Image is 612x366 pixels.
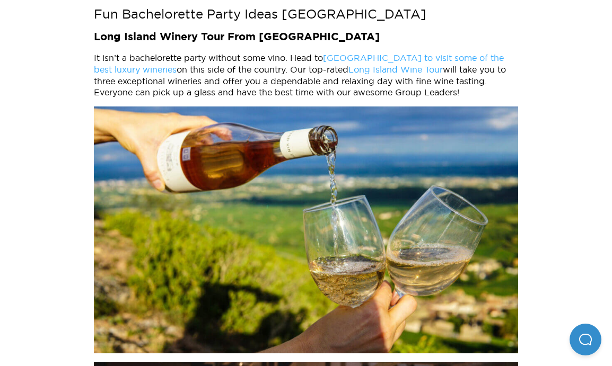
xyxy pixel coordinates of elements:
[94,53,504,74] a: [GEOGRAPHIC_DATA] to visit some of the best luxury wineries
[570,324,601,355] iframe: Help Scout Beacon - Open
[94,52,518,98] p: It isn’t a bachelorette party without some vino. Head to on this side of the country. Our top-rat...
[94,5,518,22] h2: Fun Bachelorette Party Ideas [GEOGRAPHIC_DATA]
[348,65,443,74] a: Long Island Wine Tour
[94,32,380,42] strong: Long Island Winery Tour From [GEOGRAPHIC_DATA]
